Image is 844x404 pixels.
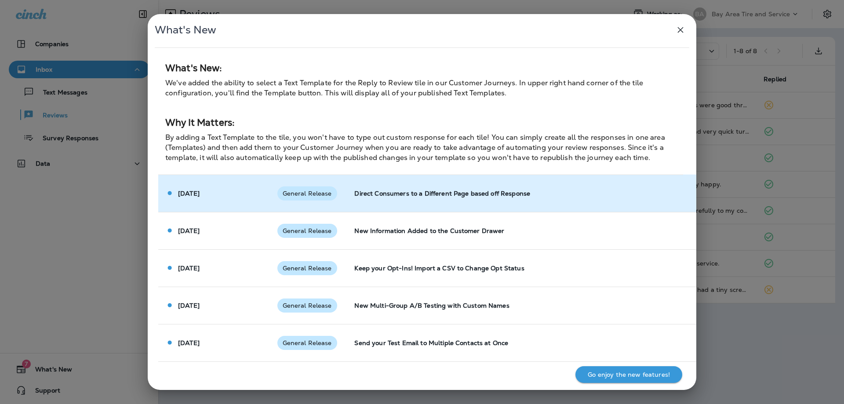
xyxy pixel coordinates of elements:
[178,190,200,197] p: [DATE]
[354,302,676,309] p: New Multi-Group A/B Testing with Custom Names
[165,62,222,74] strong: What's New:
[165,78,643,98] span: We've added the ability to select a Text Template for the Reply to Review tile in our Customer Jo...
[165,116,234,128] strong: Why It Matters:
[277,302,337,309] span: General Release
[277,190,337,197] span: General Release
[178,302,200,309] p: [DATE]
[354,265,676,272] p: Keep your Opt-Ins! Import a CSV to Change Opt Status
[277,227,337,234] span: General Release
[178,227,200,234] p: [DATE]
[575,366,682,383] button: Go enjoy the new features!
[155,23,216,36] span: What's New
[165,133,665,162] span: By adding a Text Template to the tile, you won't have to type out custom response for each tile! ...
[354,227,676,234] p: New Information Added to the Customer Drawer
[354,190,676,197] p: Direct Consumers to a Different Page based off Response
[588,371,670,378] p: Go enjoy the new features!
[277,265,337,272] span: General Release
[178,339,200,346] p: [DATE]
[178,265,200,272] p: [DATE]
[277,339,337,346] span: General Release
[354,339,676,346] p: Send your Test Email to Multiple Contacts at Once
